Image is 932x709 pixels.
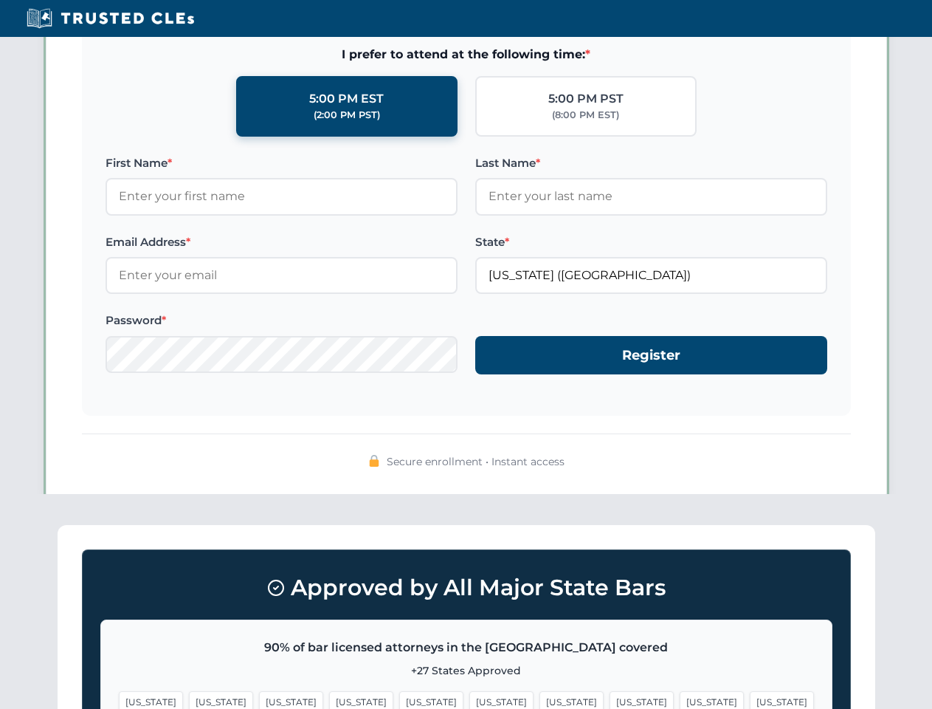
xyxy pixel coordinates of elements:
[475,154,827,172] label: Last Name
[106,312,458,329] label: Password
[475,178,827,215] input: Enter your last name
[22,7,199,30] img: Trusted CLEs
[387,453,565,470] span: Secure enrollment • Instant access
[106,154,458,172] label: First Name
[552,108,619,123] div: (8:00 PM EST)
[475,257,827,294] input: Ohio (OH)
[100,568,832,608] h3: Approved by All Major State Bars
[475,233,827,251] label: State
[309,89,384,109] div: 5:00 PM EST
[368,455,380,467] img: 🔒
[314,108,380,123] div: (2:00 PM PST)
[548,89,624,109] div: 5:00 PM PST
[475,336,827,375] button: Register
[119,662,814,679] p: +27 States Approved
[106,178,458,215] input: Enter your first name
[106,45,827,64] span: I prefer to attend at the following time:
[119,638,814,657] p: 90% of bar licensed attorneys in the [GEOGRAPHIC_DATA] covered
[106,233,458,251] label: Email Address
[106,257,458,294] input: Enter your email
